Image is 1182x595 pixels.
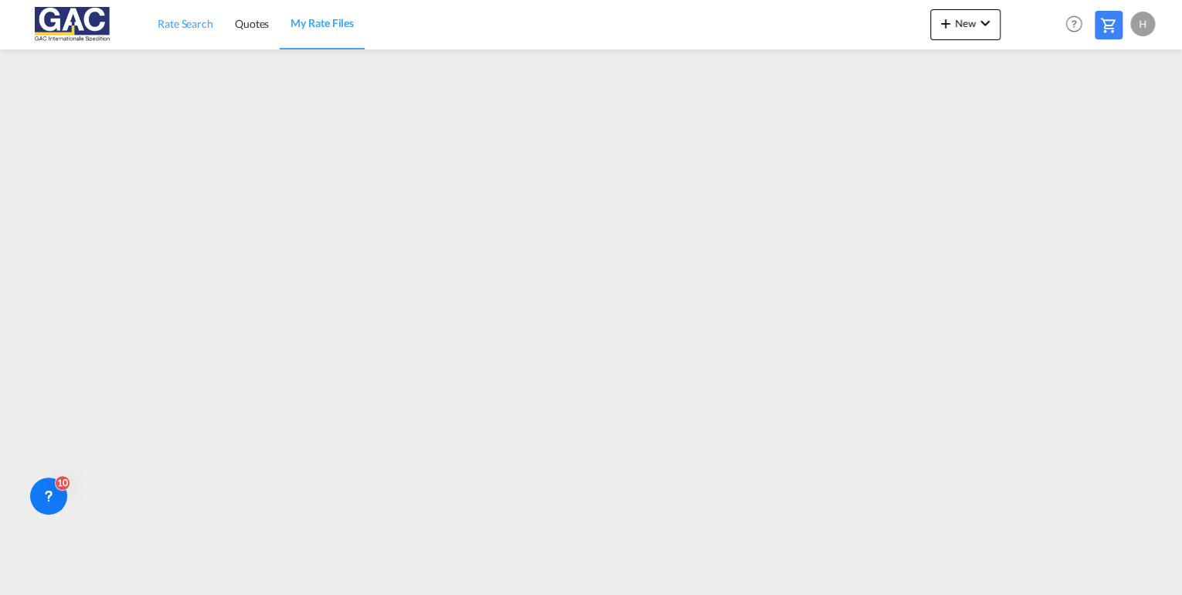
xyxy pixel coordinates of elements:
md-icon: icon-chevron-down [976,14,994,32]
img: 9f305d00dc7b11eeb4548362177db9c3.png [23,7,127,42]
span: Rate Search [158,17,213,30]
md-icon: icon-plus 400-fg [936,14,955,32]
div: H [1130,12,1155,36]
button: icon-plus 400-fgNewicon-chevron-down [930,9,1000,40]
span: My Rate Files [290,16,354,29]
span: Help [1061,11,1087,37]
span: New [936,17,994,29]
div: Help [1061,11,1095,39]
span: Quotes [235,17,269,30]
